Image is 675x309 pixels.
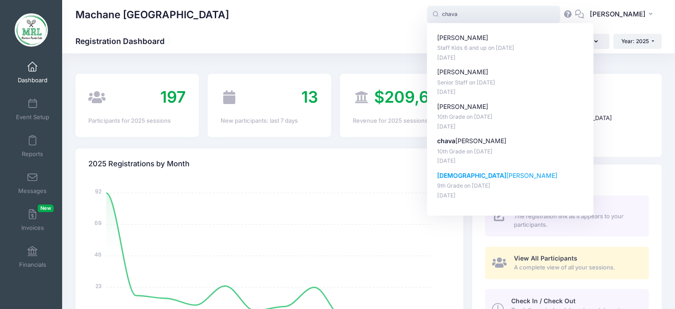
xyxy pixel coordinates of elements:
tspan: 23 [96,282,102,289]
span: Financials [19,261,46,269]
span: View All Participants [514,254,577,262]
span: The registration link as it appears to your participants. [514,212,639,229]
p: Staff Kids 6 and up on [DATE] [437,44,584,52]
span: 197 [160,87,186,107]
tspan: 69 [95,219,102,227]
p: [PERSON_NAME] [437,33,584,43]
span: A complete view of all your sessions. [514,263,639,272]
strong: [DEMOGRAPHIC_DATA] [437,172,506,179]
tspan: 46 [95,251,102,258]
div: Participants for 2025 sessions [88,116,186,125]
p: [DATE] [437,123,584,131]
span: $209,600 [374,87,450,107]
span: Dashboard [18,76,47,84]
a: Financials [12,241,54,273]
p: 10th Grade on [DATE] [437,148,584,156]
p: [PERSON_NAME] [437,171,584,181]
h1: Registration Dashboard [75,36,172,46]
p: [PERSON_NAME] [437,136,584,146]
p: [DATE] [437,88,584,96]
span: New [38,205,54,212]
a: Registration Link The registration link as it appears to your participants. [485,196,649,237]
p: [PERSON_NAME] [437,102,584,112]
button: Year: 2025 [613,34,662,49]
button: [PERSON_NAME] [584,4,662,25]
div: Revenue for 2025 sessions [353,116,450,125]
span: Event Setup [16,113,49,121]
input: Search by First Name, Last Name, or Email... [427,6,560,24]
a: Reports [12,131,54,162]
span: Invoices [21,224,44,232]
p: Senior Staff on [DATE] [437,79,584,87]
tspan: 92 [95,188,102,195]
a: Messages [12,168,54,199]
p: [DATE] [437,157,584,165]
p: [PERSON_NAME] [437,68,584,77]
span: Messages [18,187,47,195]
a: Event Setup [12,94,54,125]
a: View All Participants A complete view of all your sessions. [485,247,649,279]
img: Machane Racket Lake [15,13,48,47]
strong: chava [437,137,455,144]
p: [DATE] [437,192,584,200]
span: Check In / Check Out [511,297,575,305]
p: 9th Grade on [DATE] [437,182,584,190]
span: 13 [301,87,318,107]
p: 10th Grade on [DATE] [437,113,584,121]
div: New participants: last 7 days [221,116,318,125]
h1: Machane [GEOGRAPHIC_DATA] [75,4,229,25]
span: Year: 2025 [621,38,649,44]
a: InvoicesNew [12,205,54,236]
span: Reports [22,150,43,158]
a: Dashboard [12,57,54,88]
h4: 2025 Registrations by Month [88,151,189,177]
p: [DATE] [437,54,584,62]
span: [PERSON_NAME] [590,9,646,19]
